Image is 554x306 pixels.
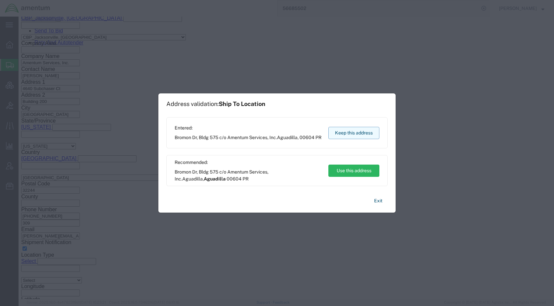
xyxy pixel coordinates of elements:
button: Exit [369,195,388,207]
span: Aguadilla [277,135,298,140]
span: Aguadilla [204,176,226,181]
span: PR [243,176,249,181]
span: Bromon Dr, Bldg 575 c/o Amentum Services, Inc. , [175,169,322,182]
span: Recommended: [175,159,322,166]
span: Aguadilla [182,176,203,181]
span: Entered: [175,125,321,131]
span: 00604 [300,135,314,140]
button: Keep this address [328,127,379,139]
span: PR [315,135,321,140]
button: Use this address [328,165,379,177]
span: Ship To Location [219,100,265,107]
span: Bromon Dr, Bldg 575 c/o Amentum Services, Inc. , [175,134,321,141]
h1: Address validation: [166,100,265,108]
span: 00604 [227,176,242,181]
